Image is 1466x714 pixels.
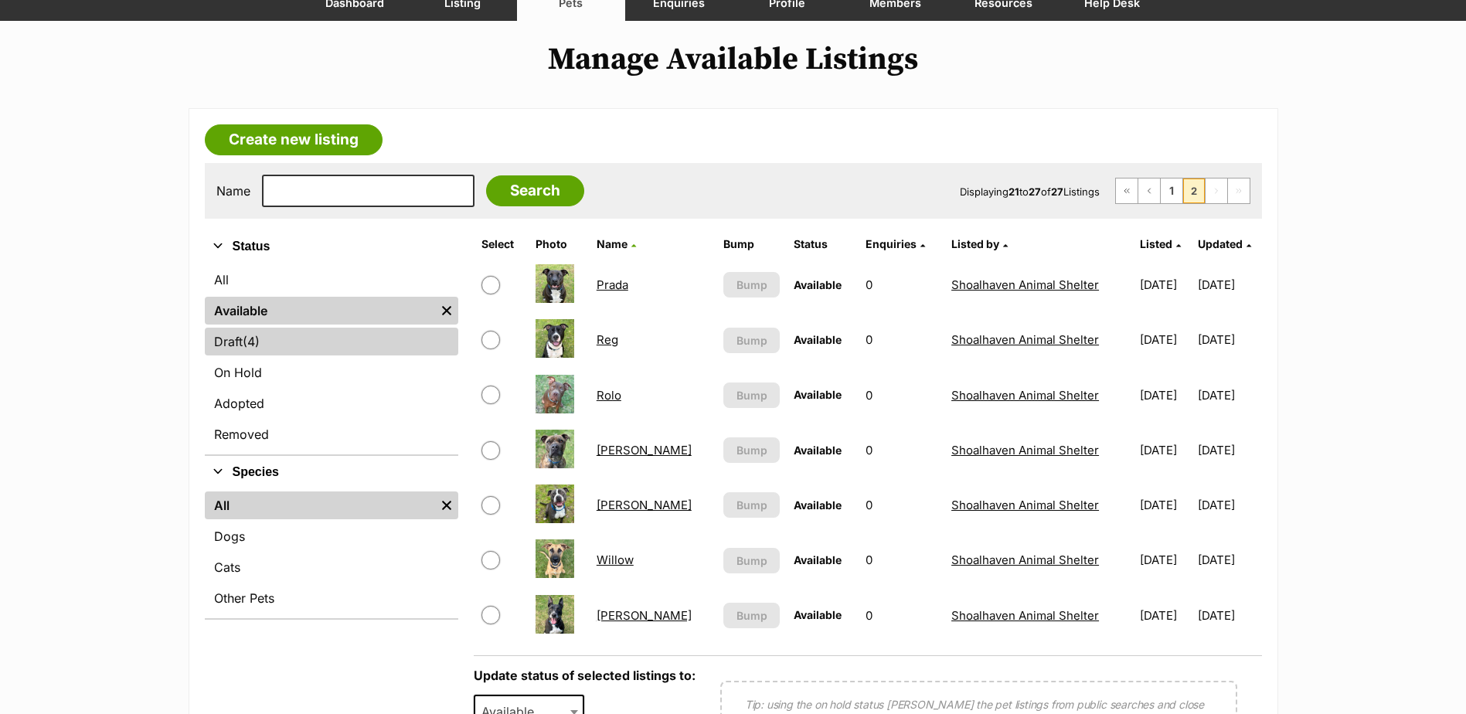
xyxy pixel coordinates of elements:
[205,420,458,448] a: Removed
[597,388,621,403] a: Rolo
[736,442,767,458] span: Bump
[1198,237,1251,250] a: Updated
[723,437,780,463] button: Bump
[723,603,780,628] button: Bump
[1140,237,1181,250] a: Listed
[216,184,250,198] label: Name
[597,332,618,347] a: Reg
[205,389,458,417] a: Adopted
[1134,533,1196,586] td: [DATE]
[205,488,458,618] div: Species
[1134,313,1196,366] td: [DATE]
[597,608,692,623] a: [PERSON_NAME]
[723,328,780,353] button: Bump
[736,497,767,513] span: Bump
[1198,313,1260,366] td: [DATE]
[723,272,780,297] button: Bump
[1009,185,1019,198] strong: 21
[597,443,692,457] a: [PERSON_NAME]
[597,277,628,292] a: Prada
[794,498,842,512] span: Available
[205,266,458,294] a: All
[1116,178,1138,203] a: First page
[794,608,842,621] span: Available
[859,313,944,366] td: 0
[736,277,767,293] span: Bump
[951,237,1008,250] a: Listed by
[1198,533,1260,586] td: [DATE]
[597,237,628,250] span: Name
[1206,178,1227,203] span: Next page
[1183,178,1205,203] span: Page 2
[859,369,944,422] td: 0
[794,444,842,457] span: Available
[205,584,458,612] a: Other Pets
[723,382,780,408] button: Bump
[736,387,767,403] span: Bump
[435,297,458,325] a: Remove filter
[723,492,780,518] button: Bump
[1161,178,1182,203] a: Page 1
[475,232,528,257] th: Select
[205,462,458,482] button: Species
[1134,423,1196,477] td: [DATE]
[794,388,842,401] span: Available
[1140,237,1172,250] span: Listed
[951,498,1099,512] a: Shoalhaven Animal Shelter
[597,552,634,567] a: Willow
[1198,478,1260,532] td: [DATE]
[787,232,858,257] th: Status
[205,522,458,550] a: Dogs
[205,263,458,454] div: Status
[1134,258,1196,311] td: [DATE]
[1228,178,1250,203] span: Last page
[1198,423,1260,477] td: [DATE]
[859,258,944,311] td: 0
[205,124,383,155] a: Create new listing
[474,668,696,683] label: Update status of selected listings to:
[205,553,458,581] a: Cats
[736,332,767,348] span: Bump
[794,333,842,346] span: Available
[1198,258,1260,311] td: [DATE]
[859,589,944,642] td: 0
[736,552,767,569] span: Bump
[859,533,944,586] td: 0
[1134,478,1196,532] td: [DATE]
[1134,369,1196,422] td: [DATE]
[597,498,692,512] a: [PERSON_NAME]
[1198,369,1260,422] td: [DATE]
[866,237,925,250] a: Enquiries
[951,552,1099,567] a: Shoalhaven Animal Shelter
[435,491,458,519] a: Remove filter
[205,297,435,325] a: Available
[951,443,1099,457] a: Shoalhaven Animal Shelter
[486,175,584,206] input: Search
[723,548,780,573] button: Bump
[1029,185,1041,198] strong: 27
[717,232,786,257] th: Bump
[866,237,917,250] span: translation missing: en.admin.listings.index.attributes.enquiries
[951,332,1099,347] a: Shoalhaven Animal Shelter
[960,185,1100,198] span: Displaying to of Listings
[794,553,842,566] span: Available
[859,423,944,477] td: 0
[205,359,458,386] a: On Hold
[1134,589,1196,642] td: [DATE]
[243,332,260,351] span: (4)
[1198,589,1260,642] td: [DATE]
[951,608,1099,623] a: Shoalhaven Animal Shelter
[529,232,589,257] th: Photo
[951,277,1099,292] a: Shoalhaven Animal Shelter
[951,237,999,250] span: Listed by
[597,237,636,250] a: Name
[951,388,1099,403] a: Shoalhaven Animal Shelter
[1138,178,1160,203] a: Previous page
[859,478,944,532] td: 0
[1198,237,1243,250] span: Updated
[1115,178,1250,204] nav: Pagination
[1051,185,1063,198] strong: 27
[205,328,458,355] a: Draft
[205,236,458,257] button: Status
[736,607,767,624] span: Bump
